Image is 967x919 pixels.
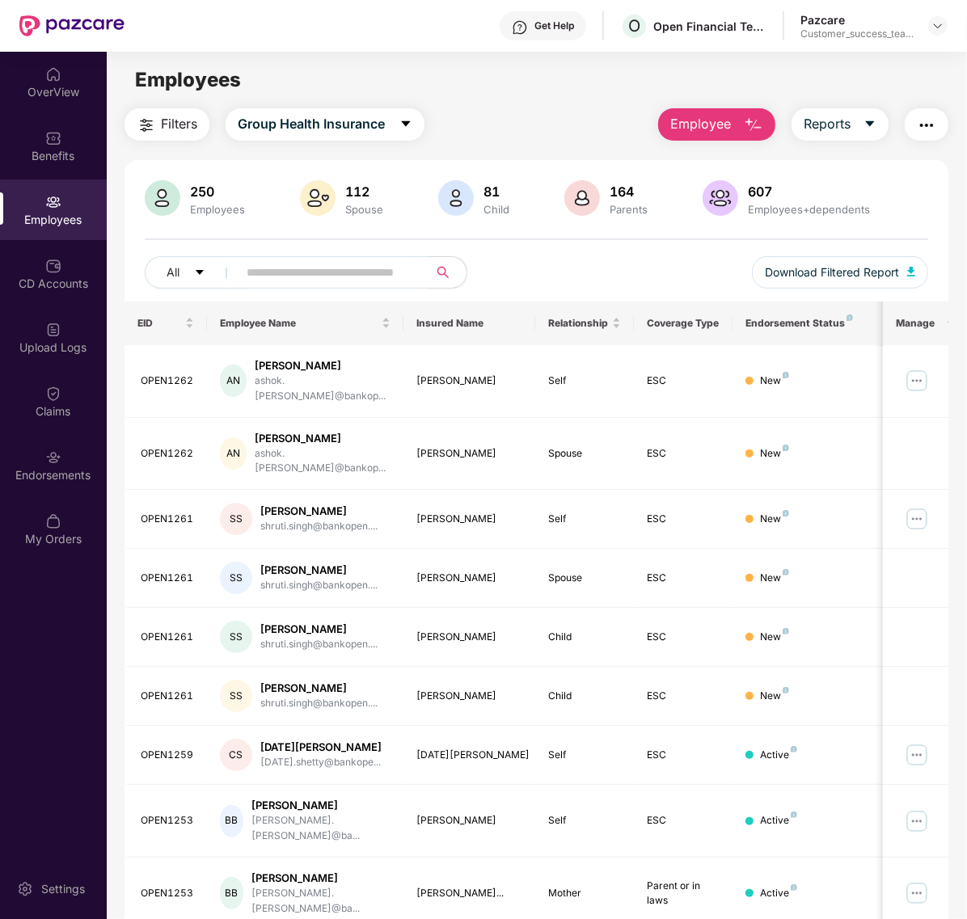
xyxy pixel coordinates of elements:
div: 164 [606,183,651,200]
div: OPEN1262 [141,373,194,389]
div: Endorsement Status [745,317,884,330]
div: shruti.singh@bankopen.... [260,578,378,593]
div: ashok.[PERSON_NAME]@bankop... [255,373,391,404]
th: Employee Name [207,301,404,345]
div: Get Help [534,19,574,32]
div: Self [548,813,621,828]
div: [DATE][PERSON_NAME] [416,748,522,763]
img: svg+xml;base64,PHN2ZyB4bWxucz0iaHR0cDovL3d3dy53My5vcmcvMjAwMC9zdmciIHdpZHRoPSI4IiBoZWlnaHQ9IjgiIH... [847,314,853,321]
span: Download Filtered Report [765,263,899,281]
img: svg+xml;base64,PHN2ZyB4bWxucz0iaHR0cDovL3d3dy53My5vcmcvMjAwMC9zdmciIHdpZHRoPSI4IiBoZWlnaHQ9IjgiIH... [791,884,797,891]
div: SS [220,562,252,594]
span: search [427,266,458,279]
div: shruti.singh@bankopen.... [260,696,378,711]
img: svg+xml;base64,PHN2ZyB4bWxucz0iaHR0cDovL3d3dy53My5vcmcvMjAwMC9zdmciIHdpZHRoPSI4IiBoZWlnaHQ9IjgiIH... [783,687,789,693]
div: Self [548,373,621,389]
img: svg+xml;base64,PHN2ZyBpZD0iRW5kb3JzZW1lbnRzIiB4bWxucz0iaHR0cDovL3d3dy53My5vcmcvMjAwMC9zdmciIHdpZH... [45,449,61,466]
img: manageButton [904,880,930,906]
div: 250 [187,183,248,200]
button: Filters [125,108,209,141]
div: ESC [647,512,720,527]
th: Coverage Type [634,301,733,345]
img: svg+xml;base64,PHN2ZyB4bWxucz0iaHR0cDovL3d3dy53My5vcmcvMjAwMC9zdmciIHhtbG5zOnhsaW5rPSJodHRwOi8vd3... [907,267,915,276]
img: svg+xml;base64,PHN2ZyBpZD0iQ0RfQWNjb3VudHMiIGRhdGEtbmFtZT0iQ0QgQWNjb3VudHMiIHhtbG5zPSJodHRwOi8vd3... [45,258,61,274]
img: svg+xml;base64,PHN2ZyBpZD0iTXlfT3JkZXJzIiBkYXRhLW5hbWU9Ik15IE9yZGVycyIgeG1sbnM9Imh0dHA6Ly93d3cudz... [45,513,61,529]
div: [PERSON_NAME] [255,358,391,373]
div: ESC [647,446,720,462]
img: svg+xml;base64,PHN2ZyB4bWxucz0iaHR0cDovL3d3dy53My5vcmcvMjAwMC9zdmciIHdpZHRoPSI4IiBoZWlnaHQ9IjgiIH... [783,569,789,575]
img: svg+xml;base64,PHN2ZyB4bWxucz0iaHR0cDovL3d3dy53My5vcmcvMjAwMC9zdmciIHhtbG5zOnhsaW5rPSJodHRwOi8vd3... [145,180,180,216]
img: svg+xml;base64,PHN2ZyB4bWxucz0iaHR0cDovL3d3dy53My5vcmcvMjAwMC9zdmciIHhtbG5zOnhsaW5rPSJodHRwOi8vd3... [744,116,763,135]
div: ESC [647,813,720,828]
div: [PERSON_NAME]... [416,886,522,901]
div: OPEN1261 [141,571,194,586]
img: svg+xml;base64,PHN2ZyBpZD0iQ2xhaW0iIHhtbG5zPSJodHRwOi8vd3d3LnczLm9yZy8yMDAwL3N2ZyIgd2lkdGg9IjIwIi... [45,386,61,402]
div: Child [548,630,621,645]
div: [PERSON_NAME] [416,630,522,645]
img: svg+xml;base64,PHN2ZyB4bWxucz0iaHR0cDovL3d3dy53My5vcmcvMjAwMC9zdmciIHdpZHRoPSI4IiBoZWlnaHQ9IjgiIH... [791,746,797,752]
div: New [760,446,789,462]
div: AN [220,365,247,397]
button: search [427,256,467,289]
img: svg+xml;base64,PHN2ZyB4bWxucz0iaHR0cDovL3d3dy53My5vcmcvMjAwMC9zdmciIHdpZHRoPSI4IiBoZWlnaHQ9IjgiIH... [783,628,789,634]
img: svg+xml;base64,PHN2ZyBpZD0iRW1wbG95ZWVzIiB4bWxucz0iaHR0cDovL3d3dy53My5vcmcvMjAwMC9zdmciIHdpZHRoPS... [45,194,61,210]
img: svg+xml;base64,PHN2ZyB4bWxucz0iaHR0cDovL3d3dy53My5vcmcvMjAwMC9zdmciIHdpZHRoPSI4IiBoZWlnaHQ9IjgiIH... [791,812,797,818]
th: Insured Name [403,301,535,345]
div: OPEN1261 [141,630,194,645]
div: [PERSON_NAME] [416,512,522,527]
div: Customer_success_team_lead [800,27,914,40]
span: caret-down [194,267,205,280]
div: OPEN1262 [141,446,194,462]
div: ESC [647,571,720,586]
span: Employee Name [220,317,379,330]
div: shruti.singh@bankopen.... [260,637,378,652]
span: Group Health Insurance [238,114,385,134]
div: [PERSON_NAME] [416,571,522,586]
div: New [760,373,789,389]
div: ashok.[PERSON_NAME]@bankop... [255,446,391,477]
div: Active [760,748,797,763]
img: svg+xml;base64,PHN2ZyB4bWxucz0iaHR0cDovL3d3dy53My5vcmcvMjAwMC9zdmciIHhtbG5zOnhsaW5rPSJodHRwOi8vd3... [438,180,474,216]
img: svg+xml;base64,PHN2ZyB4bWxucz0iaHR0cDovL3d3dy53My5vcmcvMjAwMC9zdmciIHhtbG5zOnhsaW5rPSJodHRwOi8vd3... [300,180,336,216]
img: svg+xml;base64,PHN2ZyBpZD0iU2V0dGluZy0yMHgyMCIgeG1sbnM9Imh0dHA6Ly93d3cudzMub3JnLzIwMDAvc3ZnIiB3aW... [17,881,33,897]
button: Download Filtered Report [752,256,928,289]
div: [DATE].shetty@bankope... [260,755,382,770]
div: Self [548,512,621,527]
img: manageButton [904,742,930,768]
div: Spouse [342,203,386,216]
div: Parent or in laws [647,879,720,909]
span: Relationship [548,317,609,330]
img: svg+xml;base64,PHN2ZyB4bWxucz0iaHR0cDovL3d3dy53My5vcmcvMjAwMC9zdmciIHdpZHRoPSIyNCIgaGVpZ2h0PSIyNC... [917,116,936,135]
img: svg+xml;base64,PHN2ZyB4bWxucz0iaHR0cDovL3d3dy53My5vcmcvMjAwMC9zdmciIHdpZHRoPSIyNCIgaGVpZ2h0PSIyNC... [137,116,156,135]
div: ESC [647,630,720,645]
div: [PERSON_NAME] [416,813,522,828]
div: [PERSON_NAME] [416,373,522,389]
div: BB [220,805,243,837]
div: Employees+dependents [745,203,873,216]
div: [PERSON_NAME] [251,798,391,813]
img: svg+xml;base64,PHN2ZyBpZD0iRHJvcGRvd24tMzJ4MzIiIHhtbG5zPSJodHRwOi8vd3d3LnczLm9yZy8yMDAwL3N2ZyIgd2... [931,19,944,32]
span: Employees [135,68,241,91]
th: Manage [883,301,948,345]
img: svg+xml;base64,PHN2ZyB4bWxucz0iaHR0cDovL3d3dy53My5vcmcvMjAwMC9zdmciIHdpZHRoPSI4IiBoZWlnaHQ9IjgiIH... [783,445,789,451]
div: New [760,630,789,645]
div: New [760,512,789,527]
img: svg+xml;base64,PHN2ZyBpZD0iSGVscC0zMngzMiIgeG1sbnM9Imh0dHA6Ly93d3cudzMub3JnLzIwMDAvc3ZnIiB3aWR0aD... [512,19,528,36]
img: svg+xml;base64,PHN2ZyBpZD0iQmVuZWZpdHMiIHhtbG5zPSJodHRwOi8vd3d3LnczLm9yZy8yMDAwL3N2ZyIgd2lkdGg9Ij... [45,130,61,146]
span: O [628,16,640,36]
div: New [760,689,789,704]
div: [PERSON_NAME].[PERSON_NAME]@ba... [251,886,391,917]
div: [PERSON_NAME] [251,871,391,886]
div: Active [760,813,797,828]
div: shruti.singh@bankopen.... [260,519,378,534]
div: ESC [647,373,720,389]
div: 112 [342,183,386,200]
span: All [167,263,179,281]
div: AN [220,437,247,470]
img: svg+xml;base64,PHN2ZyB4bWxucz0iaHR0cDovL3d3dy53My5vcmcvMjAwMC9zdmciIHhtbG5zOnhsaW5rPSJodHRwOi8vd3... [564,180,600,216]
img: svg+xml;base64,PHN2ZyBpZD0iSG9tZSIgeG1sbnM9Imh0dHA6Ly93d3cudzMub3JnLzIwMDAvc3ZnIiB3aWR0aD0iMjAiIG... [45,66,61,82]
button: Employee [658,108,775,141]
div: [PERSON_NAME] [260,563,378,578]
div: [PERSON_NAME] [416,446,522,462]
div: Active [760,886,797,901]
